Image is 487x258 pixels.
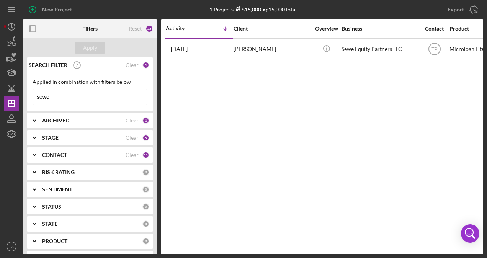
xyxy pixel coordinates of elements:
div: $15,000 [234,6,261,13]
div: 1 Projects • $15,000 Total [209,6,297,13]
b: Filters [82,26,98,32]
div: 0 [142,203,149,210]
b: STAGE [42,135,59,141]
div: Client [234,26,310,32]
div: 22 [145,25,153,33]
button: Apply [75,42,105,54]
div: Activity [166,25,199,31]
div: 0 [142,238,149,245]
div: Business [342,26,418,32]
div: 0 [142,220,149,227]
b: CONTACT [42,152,67,158]
div: Export [448,2,464,17]
div: 1 [142,117,149,124]
div: [PERSON_NAME] [234,39,310,59]
b: STATE [42,221,57,227]
time: 2025-09-19 00:30 [171,46,188,52]
div: Open Intercom Messenger [461,224,479,243]
div: Clear [126,152,139,158]
div: Clear [126,135,139,141]
button: New Project [23,2,80,17]
div: Contact [420,26,449,32]
div: Clear [126,62,139,68]
div: Sewe Equity Partners LLC [342,39,418,59]
b: STATUS [42,204,61,210]
div: Applied in combination with filters below [33,79,147,85]
div: Overview [312,26,341,32]
div: 5 [142,134,149,141]
div: Reset [129,26,142,32]
div: 1 [142,62,149,69]
b: ARCHIVED [42,118,69,124]
text: FA [9,245,14,249]
b: SEARCH FILTER [29,62,67,68]
text: TP [431,47,437,52]
b: SENTIMENT [42,186,72,193]
button: FA [4,239,19,254]
div: 0 [142,186,149,193]
div: Apply [83,42,97,54]
div: New Project [42,2,72,17]
div: Clear [126,118,139,124]
div: 15 [142,152,149,158]
div: 0 [142,169,149,176]
button: Export [440,2,483,17]
b: PRODUCT [42,238,67,244]
b: RISK RATING [42,169,75,175]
